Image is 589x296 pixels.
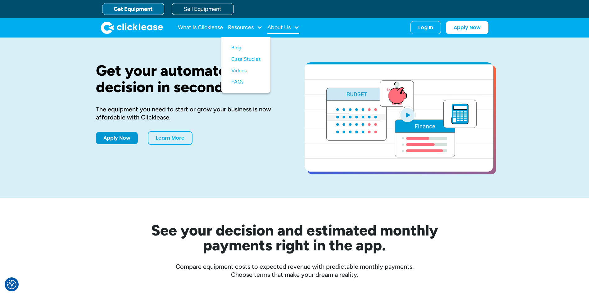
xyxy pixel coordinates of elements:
a: Sell Equipment [172,3,234,15]
a: Case Studies [231,54,261,65]
div: Log In [418,25,433,31]
div: About Us [267,21,299,34]
h1: Get your automated decision in seconds. [96,62,285,95]
img: Blue play button logo on a light blue circular background [399,106,416,123]
a: FAQs [231,76,261,88]
button: Consent Preferences [7,280,16,289]
a: Apply Now [96,132,138,144]
a: What Is Clicklease [178,21,223,34]
a: Apply Now [446,21,488,34]
div: The equipment you need to start or grow your business is now affordable with Clicklease. [96,105,285,121]
a: Learn More [148,131,193,145]
a: open lightbox [305,62,493,172]
a: Get Equipment [102,3,164,15]
img: Clicklease logo [101,21,163,34]
nav: Resources [221,37,270,93]
h2: See your decision and estimated monthly payments right in the app. [121,223,469,253]
a: home [101,21,163,34]
div: Resources [228,21,262,34]
div: Compare equipment costs to expected revenue with predictable monthly payments. Choose terms that ... [96,262,493,279]
a: Videos [231,65,261,77]
img: Revisit consent button [7,280,16,289]
a: Blog [231,42,261,54]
